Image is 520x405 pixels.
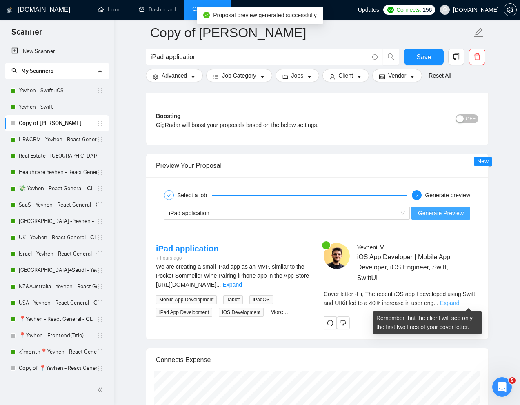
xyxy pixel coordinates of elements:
li: Israel - Yevhen - React General - СL [5,246,109,262]
span: redo [324,320,336,326]
span: iPadOS [249,295,273,304]
li: <1month📍Yevhen - React General - СL [5,344,109,360]
span: holder [97,316,103,323]
span: ... [216,281,221,288]
a: Real Estate - [GEOGRAPHIC_DATA] - React General - СL [19,148,97,164]
span: user [329,73,335,80]
li: UK - Yevhen - React General - СL [5,229,109,246]
span: copy [449,53,464,60]
a: [GEOGRAPHIC_DATA] - Yevhen - React General - СL [19,213,97,229]
a: NZ&Australia - Yevhen - React General - СL [19,278,97,295]
li: NZ&Australia - Yevhen - React General - СL [5,278,109,295]
span: check [167,193,171,198]
span: New [477,158,489,165]
span: holder [97,169,103,176]
div: Preview Your Proposal [156,154,478,177]
span: iPad application [169,210,209,216]
a: More... [270,309,288,315]
li: USA - Yevhen - React General - СL [5,295,109,311]
input: Search Freelance Jobs... [151,52,369,62]
span: info-circle [372,54,378,60]
a: Copy of [PERSON_NAME] [19,115,97,131]
span: holder [97,120,103,127]
a: <1month📍Yevhen - React General - СL [19,344,97,360]
b: Boosting [156,113,181,119]
button: copy [448,49,464,65]
span: Job Category [222,71,256,80]
a: Healthcare Yevhen - React General - СL [19,164,97,180]
span: Tablet [223,295,243,304]
span: holder [97,365,103,372]
span: iOS App Developer | Mobile App Developer, iOS Engineer, Swift, SwiftUI [357,252,454,283]
span: iOS Development [219,308,264,317]
span: holder [97,104,103,110]
li: New Scanner [5,43,109,60]
img: c1j7Sg90kHuYCLctm_HIlZdObVDkNb4KlhrrGJ-gui7PFvVM1RMikmNXEoGWh54W3M [324,243,350,269]
span: ... [433,300,438,306]
span: holder [97,332,103,339]
a: [GEOGRAPHIC_DATA]+Saudi - Yevhen - React General - СL [19,262,97,278]
button: folderJobscaret-down [276,69,320,82]
span: Proposal preview generated successfully [213,12,317,18]
a: iPad application [156,244,218,253]
a: Israel - Yevhen - React General - СL [19,246,97,262]
span: check-circle [203,12,210,18]
a: HR&CRM - Yevhen - React General - СL [19,131,97,148]
a: New Scanner [11,43,102,60]
span: holder [97,349,103,355]
li: Copy of Yevhen - Swift [5,115,109,131]
span: Vendor [388,71,406,80]
input: Scanner name... [150,22,472,43]
span: Updates [358,7,379,13]
span: caret-down [356,73,362,80]
span: dislike [340,320,346,326]
iframe: Intercom live chat [492,377,512,397]
span: caret-down [260,73,265,80]
a: UK - Yevhen - React General - СL [19,229,97,246]
div: Remember that the client will see only the first two lines of your cover letter. [373,311,482,334]
button: idcardVendorcaret-down [372,69,422,82]
a: 📍Yevhen - Frontend(Title) [19,327,97,344]
span: search [383,53,399,60]
span: caret-down [409,73,415,80]
button: redo [324,316,337,329]
li: Switzerland - Yevhen - React General - СL [5,213,109,229]
a: 💸 Yevhen - React General - СL [19,180,97,197]
img: upwork-logo.png [387,7,394,13]
a: setting [504,7,517,13]
button: dislike [337,316,350,329]
li: Healthcare Yevhen - React General - СL [5,164,109,180]
span: holder [97,136,103,143]
span: Client [338,71,353,80]
span: Save [416,52,431,62]
a: Yevhen - Swift+iOS [19,82,97,99]
div: 7 hours ago [156,254,218,262]
a: USA - Yevhen - React General - СL [19,295,97,311]
button: Save [404,49,444,65]
span: holder [97,300,103,306]
img: logo [7,4,13,17]
span: holder [97,87,103,94]
span: holder [97,202,103,208]
li: Real Estate - Yevhen - React General - СL [5,148,109,164]
button: barsJob Categorycaret-down [206,69,272,82]
div: Generate preview [425,190,470,200]
span: We are creating a small iPad app as an MVP, similar to the Pocket Sommelier Wine Pairing iPhone a... [156,263,309,288]
li: Yevhen - Swift [5,99,109,115]
button: Generate Preview [411,207,470,220]
a: searchScanner [192,6,222,13]
span: Scanner [5,26,49,43]
span: My Scanners [11,67,53,74]
div: Remember that the client will see only the first two lines of your cover letter. [324,289,478,307]
span: holder [97,283,103,290]
span: 156 [423,5,432,14]
span: Advanced [162,71,187,80]
button: delete [469,49,485,65]
span: holder [97,267,103,274]
div: We are creating a small iPad app as an MVP, similar to the Pocket Sommelier Wine Pairing iPhone a... [156,262,311,289]
span: idcard [379,73,385,80]
span: 5 [509,377,516,384]
span: setting [153,73,158,80]
li: 💸 Yevhen - React General - СL [5,180,109,197]
button: settingAdvancedcaret-down [146,69,203,82]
